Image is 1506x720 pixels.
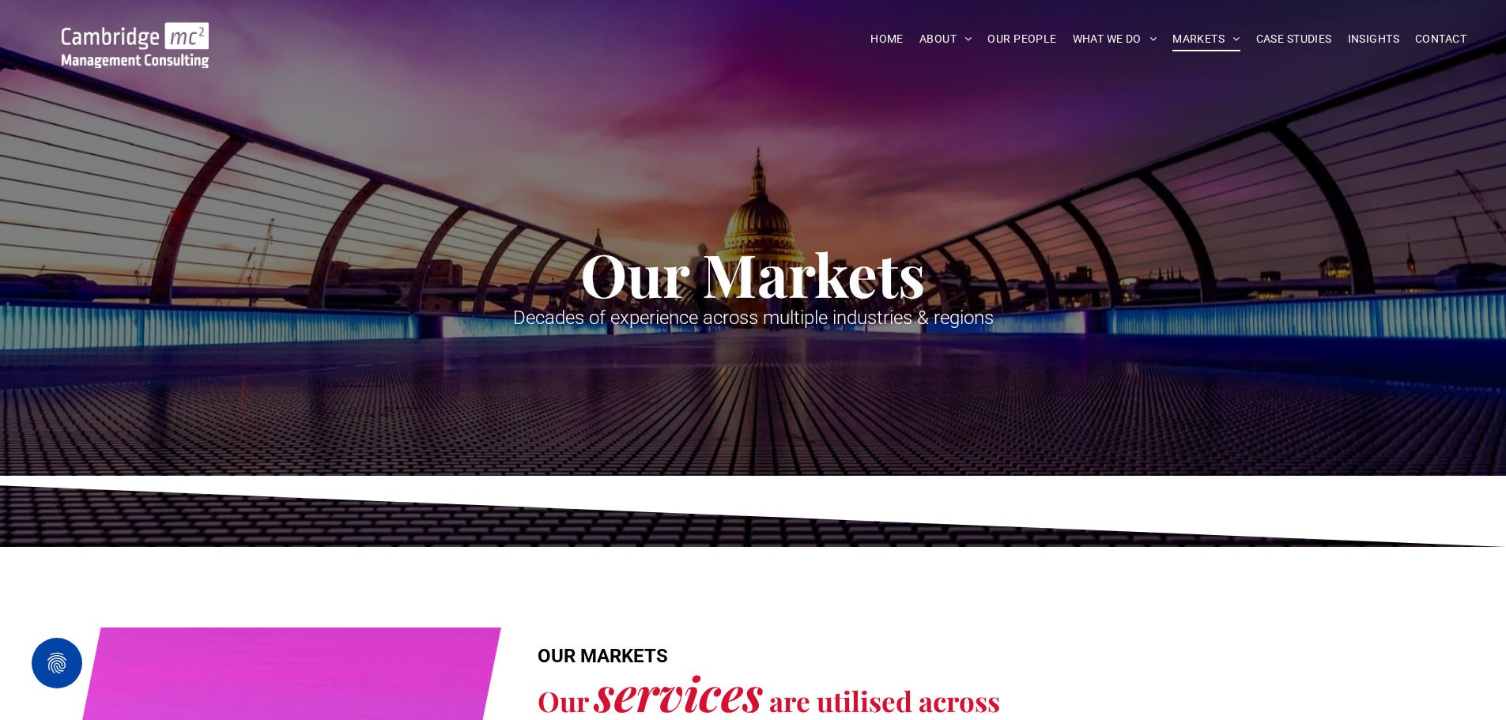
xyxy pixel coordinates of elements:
[1248,27,1340,51] a: CASE STUDIES
[538,682,588,719] span: Our
[62,25,209,41] a: Our Markets | Cambridge Management Consulting
[513,307,994,329] span: Decades of experience across multiple industries & regions
[538,645,668,667] span: OUR MARKETS
[62,22,209,68] img: Go to Homepage
[1407,27,1474,51] a: CONTACT
[979,27,1064,51] a: OUR PEOPLE
[580,234,926,313] span: Our Markets
[1065,27,1165,51] a: WHAT WE DO
[1340,27,1407,51] a: INSIGHTS
[1164,27,1247,51] a: MARKETS
[862,27,912,51] a: HOME
[769,682,1000,719] span: are utilised across
[912,27,980,51] a: ABOUT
